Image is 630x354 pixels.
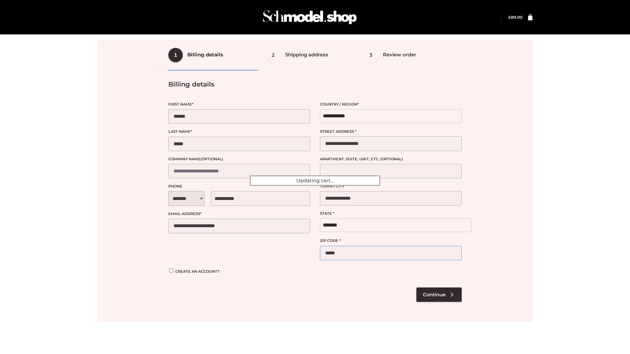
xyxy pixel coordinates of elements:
span: £ [508,15,511,20]
div: Updating cart... [250,175,380,186]
bdi: 89.00 [508,15,522,20]
a: £89.00 [508,15,522,20]
img: Schmodel Admin 964 [261,4,359,30]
